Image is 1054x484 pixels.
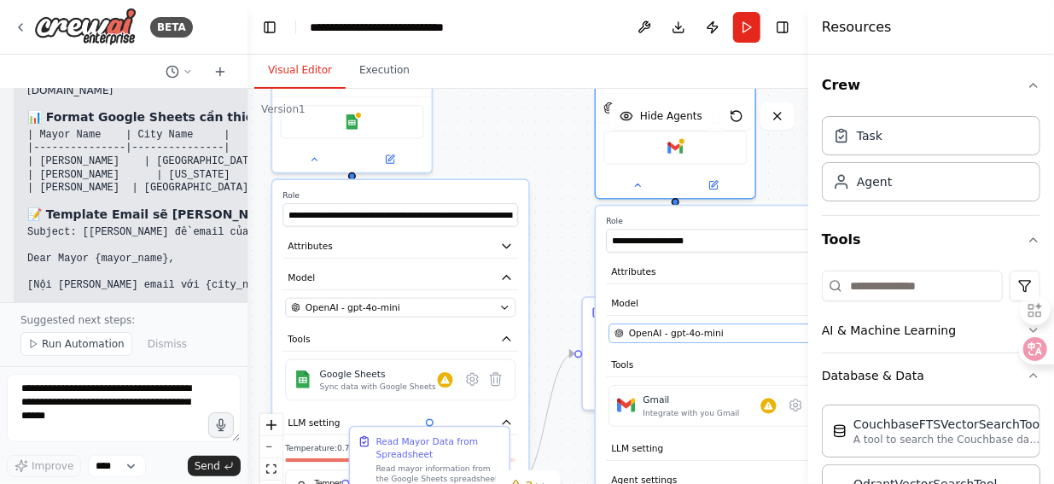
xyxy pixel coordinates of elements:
img: Google Sheets [344,114,359,130]
span: Attributes [288,240,332,253]
button: zoom out [260,436,282,458]
button: OpenAI - gpt-4o-mini [285,298,515,318]
button: Open in side panel [677,178,750,193]
h3: 📊 Format Google Sheets cần thiết: [27,108,433,125]
span: Hide Agents [640,109,702,123]
div: gpt-4o-miniGmailRoleAttributesModelOpenAI - gpt-4o-miniToolsGmailGmailIntegrate with you GmailLLM... [595,50,756,199]
button: Open in side panel [353,152,427,167]
button: Tools [822,216,1040,264]
span: OpenAI - gpt-4o-mini [629,327,724,340]
button: Model [282,266,518,290]
span: LLM setting [611,442,663,455]
button: LLM setting [282,411,518,435]
code: | Mayor Name | City Name | |---------------|---------------| | [PERSON_NAME] | [GEOGRAPHIC_DATA] ... [27,129,298,194]
div: Version 1 [261,102,306,116]
div: Agent [857,173,892,190]
button: Hide Agents [609,102,713,130]
span: Improve [32,459,73,473]
button: Click to speak your automation idea [208,412,234,438]
span: OpenAI - gpt-4o-mini [306,301,400,314]
button: Configure tool [784,394,807,417]
button: AI & Machine Learning [822,308,1040,353]
button: Execution [346,53,423,89]
span: Dismiss [148,337,187,351]
div: Gmail [643,394,740,406]
div: Crew [822,109,1040,215]
button: Switch to previous chat [159,61,200,82]
button: zoom in [260,414,282,436]
button: Attributes [606,260,841,284]
p: Suggested next steps: [20,313,227,327]
div: BETA [150,17,193,38]
span: LLM setting [288,417,340,429]
label: Role [282,190,518,201]
button: Hide left sidebar [258,15,282,39]
nav: breadcrumb [310,19,502,36]
button: Start a new chat [207,61,234,82]
div: CouchbaseFTSVectorSearchTool [853,416,1043,433]
button: Crew [822,61,1040,109]
span: Attributes [611,265,655,278]
span: Model [611,297,638,310]
button: Tools [606,353,841,377]
button: Attributes [282,235,518,259]
button: fit view [260,458,282,481]
div: Read Mayor Data from Spreadsheet [376,435,502,461]
button: Hide right sidebar [771,15,795,39]
button: LLM setting [606,437,841,461]
span: Model [288,271,315,284]
button: Database & Data [822,353,1040,398]
img: Gmail [617,396,635,414]
button: Tools [282,328,518,352]
div: Integrate with you Gmail [643,408,740,418]
h4: Resources [822,17,892,38]
div: Sync data with Google Sheets [320,382,436,392]
label: Role [606,216,841,226]
button: Dismiss [139,332,195,356]
div: Task [857,127,882,144]
h3: 📝 Template Email sẽ [PERSON_NAME]: [27,206,433,223]
span: Run Automation [42,337,125,351]
code: Subject: [[PERSON_NAME] đề email của bạn] Dear Mayor {mayor_name}, [Nội [PERSON_NAME] email với {... [27,226,433,331]
img: Google Sheets [294,370,312,388]
button: OpenAI - gpt-4o-mini [609,324,839,343]
div: Google SheetsRoleAttributesModelOpenAI - gpt-4o-miniToolsGoogle SheetsGoogle SheetsSync data with... [271,25,433,173]
img: CouchbaseFTSVectorSearchTool [833,424,847,438]
button: Improve [7,455,81,477]
span: Send [195,459,220,473]
p: A tool to search the Couchbase database for relevant information on internal documents. [853,433,1041,446]
span: Tools [611,359,633,371]
button: Delete tool [484,368,507,391]
button: Run Automation [20,332,132,356]
span: Tools [288,333,310,346]
img: Logo [34,8,137,46]
div: Google Sheets [320,368,436,381]
img: Gmail [667,140,683,155]
button: Visual Editor [254,53,346,89]
button: Model [606,292,841,316]
div: Send Personalized Email CampaignUse the email template with variables {mayor_name} and {city_name... [582,296,743,411]
span: Temperature: 0.7 [285,443,349,453]
button: Send [188,456,241,476]
button: Configure tool [461,368,484,391]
